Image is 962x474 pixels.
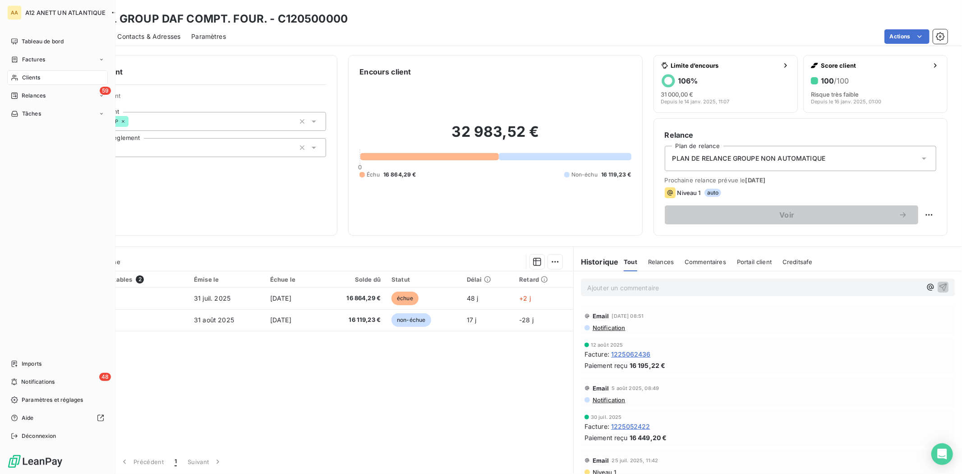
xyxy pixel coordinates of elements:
span: +2 j [519,294,531,302]
span: 1 [175,457,177,466]
span: 16 449,20 € [630,433,667,442]
h6: 100 [821,76,849,85]
span: Score client [821,62,928,69]
span: 30 juil. 2025 [591,414,622,420]
span: 59 [100,87,111,95]
span: Paramètres [191,32,226,41]
span: Contacts & Adresses [117,32,180,41]
button: Actions [884,29,930,44]
span: Paramètres et réglages [22,396,83,404]
span: 31 juil. 2025 [194,294,230,302]
span: 16 864,29 € [383,171,416,179]
span: Email [593,457,609,464]
span: 31 000,00 € [661,91,694,98]
span: échue [391,292,419,305]
div: Solde dû [324,276,381,283]
span: Tout [624,258,637,265]
button: Voir [665,205,918,224]
span: Propriétés Client [73,92,326,105]
span: -28 j [519,316,534,324]
span: 5 août 2025, 08:49 [612,386,659,391]
span: 48 j [467,294,479,302]
span: [DATE] [270,316,291,324]
span: 12 août 2025 [591,342,623,348]
span: Niveau 1 [677,189,701,196]
img: Logo LeanPay [7,454,63,469]
span: Factures [22,56,45,64]
div: Échue le [270,276,313,283]
span: Échu [367,171,380,179]
span: Paiement reçu [585,361,628,370]
span: Tableau de bord [22,37,64,46]
span: 16 119,23 € [601,171,631,179]
span: 16 864,29 € [324,294,381,303]
span: Imports [22,360,41,368]
span: Risque très faible [811,91,859,98]
div: Open Intercom Messenger [931,443,953,465]
h6: Encours client [359,66,411,77]
div: Délai [467,276,508,283]
span: Email [593,385,609,392]
span: [DATE] [270,294,291,302]
h2: 32 983,52 € [359,123,631,150]
span: Facture : [585,422,609,431]
span: Creditsafe [782,258,813,265]
div: Statut [391,276,456,283]
span: [DATE] 08:51 [612,313,644,319]
span: Tâches [22,110,41,118]
button: Précédent [115,452,169,471]
span: 17 j [467,316,477,324]
h3: NAVAL GROUP DAF COMPT. FOUR. - C120500000 [79,11,348,27]
span: Paiement reçu [585,433,628,442]
span: Commentaires [685,258,726,265]
h6: Historique [574,256,619,267]
span: Clients [22,74,40,82]
h6: Informations client [55,66,326,77]
span: 2 [136,275,144,283]
span: Non-échu [571,171,598,179]
span: 48 [99,373,111,381]
span: Portail client [737,258,772,265]
span: 1225062436 [611,349,651,359]
span: Aide [22,414,34,422]
span: 1225052422 [611,422,650,431]
span: [DATE] [746,177,766,184]
span: Notification [592,324,626,331]
span: Déconnexion [22,432,56,440]
div: Émise le [194,276,259,283]
span: 16 119,23 € [324,316,381,325]
span: Prochaine relance prévue le [665,177,936,184]
button: Limite d’encours106%31 000,00 €Depuis le 14 janv. 2025, 11:07 [654,55,798,113]
span: A12 ANETT UN ATLANTIQUE [25,9,106,16]
span: PLAN DE RELANCE GROUPE NON AUTOMATIQUE [672,154,826,163]
span: Relances [648,258,674,265]
span: Facture : [585,349,609,359]
span: auto [704,189,722,197]
span: Voir [676,211,898,218]
span: Notification [592,396,626,404]
span: 25 juil. 2025, 11:42 [612,458,658,463]
div: Pièces comptables [76,275,183,283]
span: 0 [358,163,362,171]
span: /100 [834,76,849,85]
button: Score client100/100Risque très faibleDepuis le 16 janv. 2025, 01:00 [803,55,948,113]
span: Limite d’encours [671,62,778,69]
span: Relances [22,92,46,100]
div: Retard [519,276,568,283]
button: 1 [169,452,182,471]
h6: 106 % [678,76,698,85]
span: Notifications [21,378,55,386]
button: Suivant [182,452,228,471]
h6: Relance [665,130,936,140]
span: Email [593,312,609,320]
span: Depuis le 16 janv. 2025, 01:00 [811,99,881,104]
span: 16 195,22 € [630,361,666,370]
a: Aide [7,411,108,425]
span: non-échue [391,313,431,327]
input: Ajouter une valeur [129,117,136,125]
div: AA [7,5,22,20]
span: 31 août 2025 [194,316,234,324]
